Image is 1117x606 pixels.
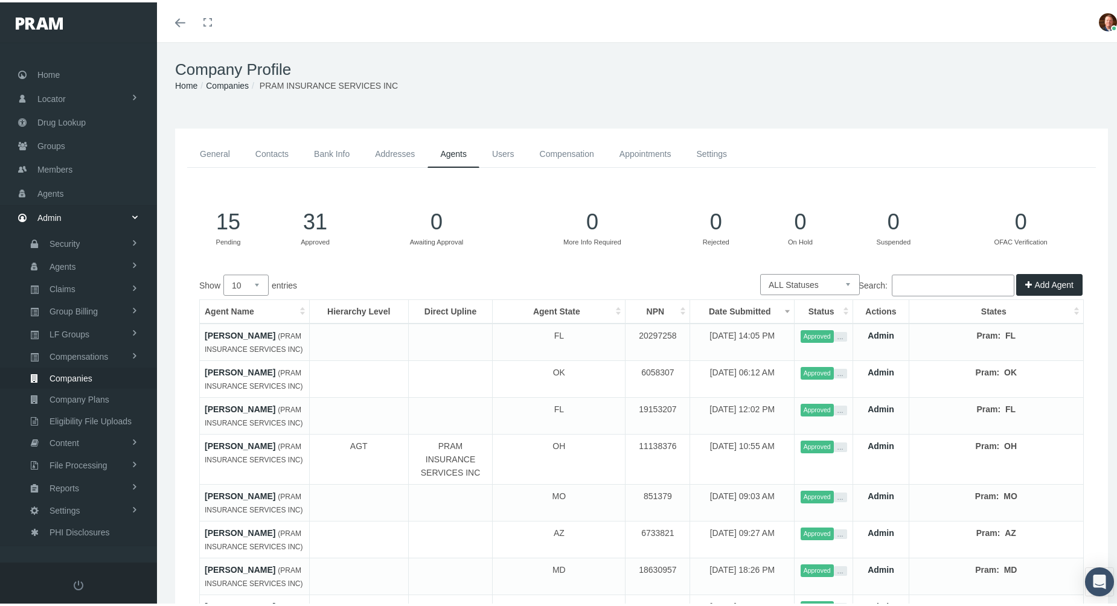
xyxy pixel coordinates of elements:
a: Admin [868,439,894,448]
span: Group Billing [50,299,98,319]
b: MO [1003,489,1017,499]
td: 851379 [626,482,690,519]
small: OFAC Verification [994,236,1048,243]
small: Rejected [703,236,729,243]
td: [DATE] 10:55 AM [690,432,795,482]
h1: 0 [517,206,668,232]
td: 19153207 [626,395,690,432]
a: Agents [427,138,479,165]
img: PRAM_20_x_78.png [16,15,63,27]
b: OK [1004,365,1017,375]
td: FL [493,395,626,432]
span: Eligibility File Uploads [50,409,132,429]
a: [PERSON_NAME] [205,563,275,572]
small: Approved [301,236,330,243]
small: Suspended [877,236,911,243]
small: On Hold [788,236,813,243]
span: Groups [37,132,65,155]
th: Status: activate to sort column ascending [795,298,853,322]
td: OK [493,359,626,395]
a: Contacts [243,138,301,165]
h1: Company Profile [175,58,1108,77]
span: Reports [50,476,79,496]
span: Admin [37,204,62,227]
span: Locator [37,85,66,108]
td: 18630957 [626,556,690,593]
b: Pram: [976,439,1000,448]
button: ... [834,490,847,500]
span: Companies [50,366,92,386]
td: [DATE] 18:26 PM [690,556,795,593]
button: ... [834,403,847,413]
span: LF Groups [50,322,89,342]
h1: 0 [950,206,1091,232]
span: Company Plans [50,387,109,407]
div: Open Intercom Messenger [1085,565,1114,594]
a: [PERSON_NAME] [205,526,275,535]
span: Approved [801,401,834,414]
b: MD [1004,563,1017,572]
button: ... [834,330,847,339]
span: Agents [50,254,76,275]
span: Home [37,61,60,84]
td: PRAM INSURANCE SERVICES INC [408,432,493,482]
a: Appointments [607,138,684,165]
small: Pending [216,236,240,243]
span: Settings [50,498,80,518]
label: Show entries [199,272,642,293]
b: Pram: [976,365,1000,375]
h1: 0 [677,206,754,232]
a: Admin [868,526,894,535]
b: FL [1005,402,1016,412]
span: Approved [801,438,834,451]
th: NPN: activate to sort column ascending [626,298,690,322]
input: Search: [892,272,1014,294]
span: Drug Lookup [37,109,86,132]
a: Admin [868,328,894,338]
a: Admin [868,402,894,412]
b: OH [1004,439,1017,448]
small: More Info Required [563,236,621,243]
span: Compensations [50,344,108,365]
span: Claims [50,276,75,297]
th: Direct Upline [408,298,493,322]
td: [DATE] 09:27 AM [690,519,795,556]
a: Addresses [362,138,427,165]
a: Settings [683,138,740,165]
label: Search: [859,272,1014,294]
select: Showentries [223,272,269,293]
button: ... [834,366,847,376]
th: States: activate to sort column ascending [909,298,1083,322]
h1: 31 [274,206,356,232]
a: Users [479,138,527,165]
b: FL [1005,328,1016,338]
td: MD [493,556,626,593]
small: Awaiting Approval [410,236,464,243]
th: Actions [853,298,909,322]
span: Approved [801,525,834,538]
td: FL [493,321,626,359]
th: Agent Name: activate to sort column ascending [200,298,310,322]
a: Companies [206,78,249,88]
td: [DATE] 12:02 PM [690,395,795,432]
td: 20297258 [626,321,690,359]
a: [PERSON_NAME] [205,365,275,375]
b: Pram: [975,563,999,572]
button: ... [834,440,847,450]
th: Agent State: activate to sort column ascending [493,298,626,322]
span: Approved [801,328,834,340]
span: Members [37,156,72,179]
a: [PERSON_NAME] [205,328,275,338]
a: Home [175,78,197,88]
span: Approved [801,488,834,501]
td: MO [493,482,626,519]
a: Admin [868,365,894,375]
a: Bank Info [301,138,362,165]
td: AGT [309,432,408,482]
a: Admin [868,563,894,572]
button: Add Agent [1016,272,1083,293]
span: PRAM INSURANCE SERVICES INC [260,78,398,88]
th: Hierarchy Level [309,298,408,322]
b: AZ [1005,526,1016,535]
b: Pram: [975,489,999,499]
